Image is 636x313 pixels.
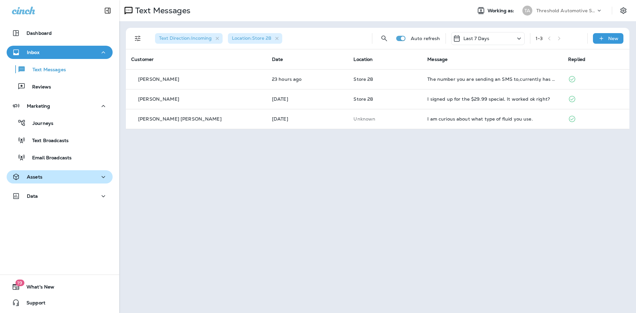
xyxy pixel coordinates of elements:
[7,62,113,76] button: Text Messages
[378,32,391,45] button: Search Messages
[26,67,66,73] p: Text Messages
[27,193,38,199] p: Data
[272,116,343,122] p: Aug 17, 2025 05:38 PM
[7,46,113,59] button: Inbox
[7,280,113,293] button: 19What's New
[15,280,24,286] span: 19
[131,32,144,45] button: Filters
[7,99,113,113] button: Marketing
[488,8,516,14] span: Working as:
[7,26,113,40] button: Dashboard
[427,77,557,82] div: The number you are sending an SMS to,currently has no SMS capabilities.
[7,79,113,93] button: Reviews
[26,84,51,90] p: Reviews
[27,103,50,109] p: Marketing
[228,33,282,44] div: Location:Store 28
[138,96,179,102] p: [PERSON_NAME]
[353,96,373,102] span: Store 28
[159,35,212,41] span: Text Direction : Incoming
[522,6,532,16] div: TA
[7,150,113,164] button: Email Broadcasts
[20,300,45,308] span: Support
[353,116,417,122] p: This customer does not have a last location and the phone number they messaged is not assigned to...
[272,96,343,102] p: Aug 18, 2025 05:16 PM
[7,296,113,309] button: Support
[463,36,490,41] p: Last 7 Days
[353,56,373,62] span: Location
[427,116,557,122] div: I am curious about what type of fluid you use.
[232,35,271,41] span: Location : Store 28
[26,138,69,144] p: Text Broadcasts
[27,50,39,55] p: Inbox
[138,77,179,82] p: [PERSON_NAME]
[26,30,52,36] p: Dashboard
[26,121,53,127] p: Journeys
[536,36,543,41] div: 1 - 3
[272,77,343,82] p: Aug 22, 2025 09:23 AM
[411,36,440,41] p: Auto refresh
[7,133,113,147] button: Text Broadcasts
[7,189,113,203] button: Data
[7,116,113,130] button: Journeys
[20,284,54,292] span: What's New
[536,8,596,13] p: Threshold Automotive Service dba Grease Monkey
[131,56,154,62] span: Customer
[27,174,42,180] p: Assets
[617,5,629,17] button: Settings
[155,33,223,44] div: Text Direction:Incoming
[568,56,585,62] span: Replied
[98,4,117,17] button: Collapse Sidebar
[138,116,222,122] p: [PERSON_NAME] [PERSON_NAME]
[608,36,618,41] p: New
[7,170,113,183] button: Assets
[272,56,283,62] span: Date
[427,96,557,102] div: I signed up for the $29.99 special. It worked ok right?
[132,6,190,16] p: Text Messages
[427,56,448,62] span: Message
[353,76,373,82] span: Store 28
[26,155,72,161] p: Email Broadcasts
